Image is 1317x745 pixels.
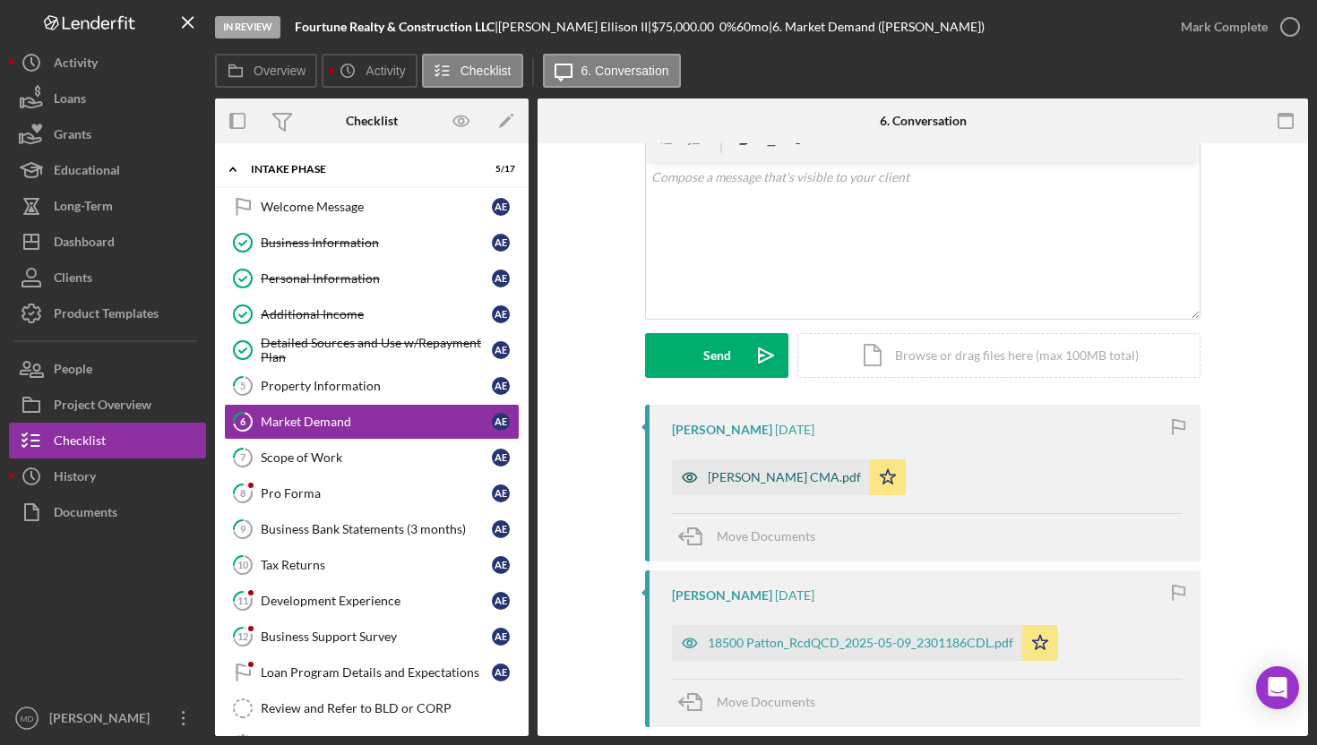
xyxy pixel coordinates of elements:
[240,523,246,535] tspan: 9
[261,271,492,286] div: Personal Information
[237,559,249,570] tspan: 10
[54,81,86,121] div: Loans
[703,333,731,378] div: Send
[492,198,510,216] div: A E
[54,260,92,300] div: Clients
[237,595,248,606] tspan: 11
[224,404,520,440] a: 6Market DemandAE
[9,81,206,116] button: Loans
[240,487,245,499] tspan: 8
[251,164,470,175] div: Intake Phase
[224,440,520,475] a: 7Scope of WorkAE
[346,114,398,128] div: Checklist
[9,494,206,530] button: Documents
[9,260,206,295] button: Clients
[54,387,151,427] div: Project Overview
[295,19,495,34] b: Fourtune Realty & Construction LLC
[769,20,985,34] div: | 6. Market Demand ([PERSON_NAME])
[483,164,515,175] div: 5 / 17
[21,714,34,724] text: MD
[717,528,815,544] span: Move Documents
[240,451,246,463] tspan: 7
[543,54,681,88] button: 6. Conversation
[9,295,206,331] a: Product Templates
[645,333,788,378] button: Send
[224,261,520,296] a: Personal InformationAE
[9,188,206,224] button: Long-Term
[54,494,117,535] div: Documents
[492,270,510,287] div: A E
[672,680,833,724] button: Move Documents
[224,583,520,619] a: 11Development ExperienceAE
[9,224,206,260] button: Dashboard
[54,295,159,336] div: Product Templates
[224,475,520,511] a: 8Pro FormaAE
[1181,9,1268,45] div: Mark Complete
[261,558,492,572] div: Tax Returns
[672,588,772,603] div: [PERSON_NAME]
[9,351,206,387] button: People
[261,486,492,501] div: Pro Forma
[1256,666,1299,709] div: Open Intercom Messenger
[261,415,492,429] div: Market Demand
[672,423,772,437] div: [PERSON_NAME]
[498,20,651,34] div: [PERSON_NAME] Ellison II |
[461,64,512,78] label: Checklist
[261,200,492,214] div: Welcome Message
[492,556,510,574] div: A E
[224,619,520,655] a: 12Business Support SurveyAE
[261,450,492,465] div: Scope of Work
[54,458,96,499] div: History
[492,484,510,502] div: A E
[224,189,520,225] a: Welcome MessageAE
[54,188,113,228] div: Long-Term
[492,628,510,646] div: A E
[1163,9,1308,45] button: Mark Complete
[254,64,306,78] label: Overview
[54,224,115,264] div: Dashboard
[261,701,519,715] div: Review and Refer to BLD or CORP
[422,54,523,88] button: Checklist
[224,368,520,404] a: 5Property InformationAE
[237,630,248,642] tspan: 12
[9,116,206,152] a: Grants
[224,690,520,726] a: Review and Refer to BLD or CORP
[581,64,669,78] label: 6. Conversation
[261,629,492,644] div: Business Support Survey
[261,594,492,608] div: Development Experience
[9,458,206,494] button: History
[672,625,1058,661] button: 18500 Patton_RcdQCD_2025-05-09_2301186CDL.pdf
[492,592,510,610] div: A E
[9,152,206,188] button: Educational
[9,423,206,458] a: Checklist
[261,522,492,536] div: Business Bank Statements (3 months)
[492,413,510,431] div: A E
[240,380,245,391] tspan: 5
[261,307,492,321] div: Additional Income
[492,377,510,395] div: A E
[492,305,510,323] div: A E
[492,341,510,359] div: A E
[717,694,815,709] span: Move Documents
[736,20,769,34] div: 60 mo
[775,423,814,437] time: 2025-07-24 01:02
[9,387,206,423] button: Project Overview
[224,225,520,261] a: Business InformationAE
[672,514,833,559] button: Move Documents
[224,655,520,690] a: Loan Program Details and ExpectationsAE
[295,20,498,34] div: |
[54,351,92,391] div: People
[215,54,317,88] button: Overview
[54,45,98,85] div: Activity
[224,511,520,547] a: 9Business Bank Statements (3 months)AE
[492,234,510,252] div: A E
[708,470,861,484] div: [PERSON_NAME] CMA.pdf
[492,449,510,467] div: A E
